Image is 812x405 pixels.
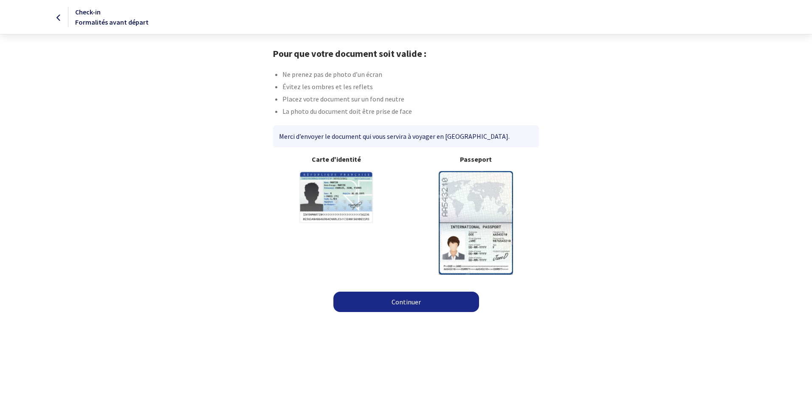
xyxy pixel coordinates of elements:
li: Ne prenez pas de photo d’un écran [282,69,539,82]
li: Évitez les ombres et les reflets [282,82,539,94]
div: Merci d’envoyer le document qui vous servira à voyager en [GEOGRAPHIC_DATA]. [273,125,539,147]
b: Carte d'identité [273,154,399,164]
img: illuPasseport.svg [439,171,513,274]
a: Continuer [333,292,479,312]
h1: Pour que votre document soit valide : [273,48,539,59]
b: Passeport [413,154,539,164]
li: Placez votre document sur un fond neutre [282,94,539,106]
img: illuCNI.svg [299,171,373,223]
span: Check-in Formalités avant départ [75,8,149,26]
li: La photo du document doit être prise de face [282,106,539,118]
